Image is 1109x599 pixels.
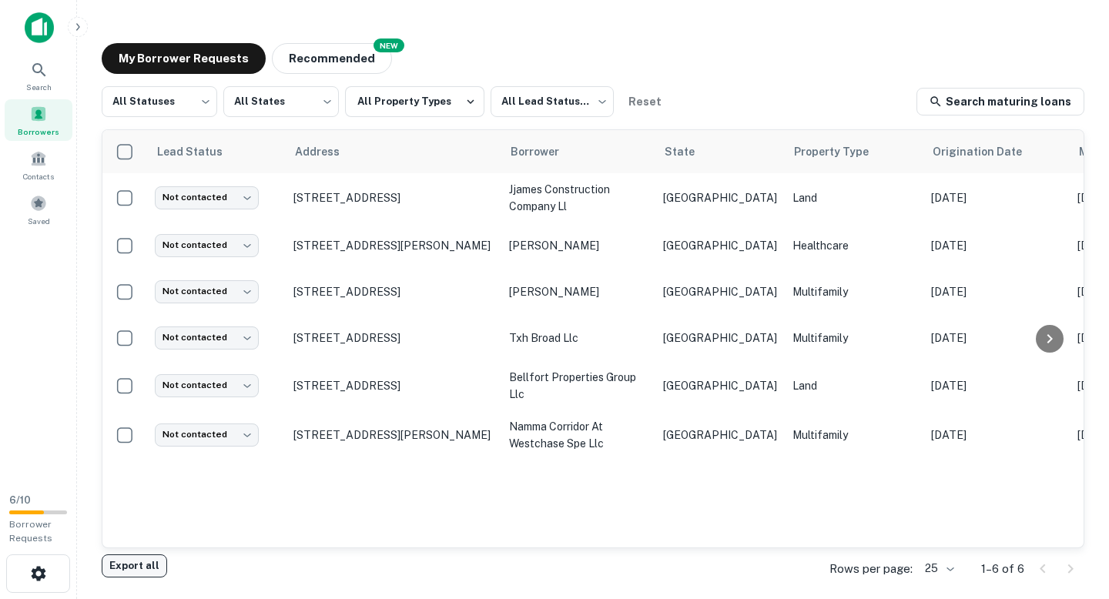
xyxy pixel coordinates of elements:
p: [DATE] [931,427,1062,443]
p: [STREET_ADDRESS] [293,379,494,393]
p: [DATE] [931,237,1062,254]
a: Saved [5,189,72,230]
th: Address [286,130,501,173]
span: Lead Status [156,142,243,161]
th: Origination Date [923,130,1070,173]
p: [STREET_ADDRESS] [293,191,494,205]
span: 6 / 10 [9,494,31,506]
button: Export all [102,554,167,577]
span: Borrower [511,142,579,161]
a: Borrowers [5,99,72,141]
iframe: Chat Widget [1032,476,1109,550]
span: Saved [28,215,50,227]
span: Origination Date [933,142,1042,161]
div: All States [223,82,339,122]
div: Not contacted [155,326,259,349]
p: [PERSON_NAME] [509,283,648,300]
p: Multifamily [792,283,916,300]
p: [DATE] [931,189,1062,206]
p: [DATE] [931,330,1062,346]
p: [STREET_ADDRESS][PERSON_NAME] [293,239,494,253]
th: State [655,130,785,173]
p: Land [792,189,916,206]
th: Property Type [785,130,923,173]
img: capitalize-icon.png [25,12,54,43]
a: Search [5,55,72,96]
div: 25 [919,557,957,580]
button: Reset [620,86,669,117]
p: jjames construction company ll [509,181,648,215]
span: Search [26,81,52,93]
p: [GEOGRAPHIC_DATA] [663,237,777,254]
div: Not contacted [155,423,259,446]
p: [GEOGRAPHIC_DATA] [663,377,777,394]
p: Healthcare [792,237,916,254]
p: Land [792,377,916,394]
th: Borrower [501,130,655,173]
p: [PERSON_NAME] [509,237,648,254]
span: Property Type [794,142,889,161]
div: Not contacted [155,234,259,256]
div: Not contacted [155,280,259,303]
div: Not contacted [155,374,259,397]
div: All Lead Statuses [491,82,614,122]
button: Recommended [272,43,392,74]
button: My Borrower Requests [102,43,266,74]
p: [GEOGRAPHIC_DATA] [663,427,777,443]
p: txh broad llc [509,330,648,346]
p: [DATE] [931,377,1062,394]
p: Multifamily [792,330,916,346]
th: Lead Status [147,130,286,173]
p: Rows per page: [829,560,913,578]
p: [STREET_ADDRESS] [293,331,494,345]
div: Not contacted [155,186,259,209]
p: 1–6 of 6 [981,560,1024,578]
div: NEW [374,38,404,52]
span: Contacts [23,170,54,182]
p: [DATE] [931,283,1062,300]
span: Borrower Requests [9,519,52,544]
p: Multifamily [792,427,916,443]
span: State [665,142,715,161]
span: Borrowers [18,125,59,138]
a: Contacts [5,144,72,186]
a: Search maturing loans [916,88,1084,115]
p: [GEOGRAPHIC_DATA] [663,283,777,300]
p: namma corridor at westchase spe llc [509,418,648,452]
p: bellfort properties group llc [509,369,648,403]
button: All Property Types [345,86,484,117]
p: [GEOGRAPHIC_DATA] [663,189,777,206]
p: [GEOGRAPHIC_DATA] [663,330,777,346]
p: [STREET_ADDRESS][PERSON_NAME] [293,428,494,442]
div: All Statuses [102,82,217,122]
span: Address [295,142,360,161]
p: [STREET_ADDRESS] [293,285,494,299]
